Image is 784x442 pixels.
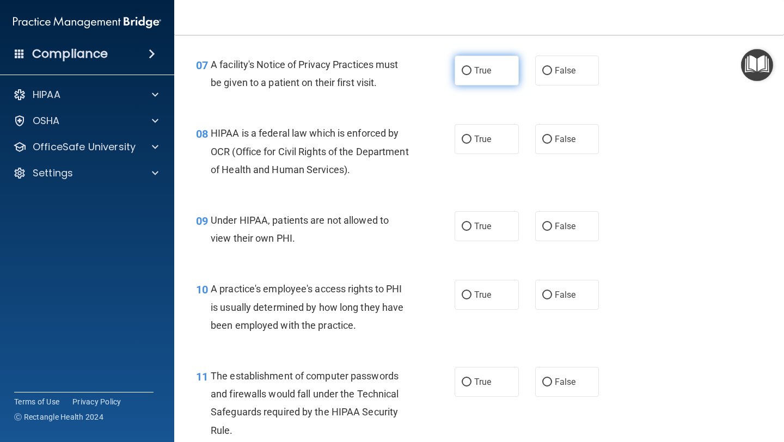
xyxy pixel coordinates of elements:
[14,396,59,407] a: Terms of Use
[542,378,552,386] input: False
[474,290,491,300] span: True
[196,59,208,72] span: 07
[13,114,158,127] a: OSHA
[474,134,491,144] span: True
[211,59,399,88] span: A facility's Notice of Privacy Practices must be given to a patient on their first visit.
[462,223,471,231] input: True
[555,134,576,144] span: False
[462,67,471,75] input: True
[211,127,409,175] span: HIPAA is a federal law which is enforced by OCR (Office for Civil Rights of the Department of Hea...
[196,127,208,140] span: 08
[33,88,60,101] p: HIPAA
[13,167,158,180] a: Settings
[196,214,208,228] span: 09
[33,114,60,127] p: OSHA
[741,49,773,81] button: Open Resource Center
[542,67,552,75] input: False
[72,396,121,407] a: Privacy Policy
[542,223,552,231] input: False
[462,136,471,144] input: True
[196,370,208,383] span: 11
[474,221,491,231] span: True
[211,370,399,436] span: The establishment of computer passwords and firewalls would fall under the Technical Safeguards r...
[462,378,471,386] input: True
[13,88,158,101] a: HIPAA
[196,283,208,296] span: 10
[542,136,552,144] input: False
[33,140,136,154] p: OfficeSafe University
[555,65,576,76] span: False
[474,377,491,387] span: True
[13,11,161,33] img: PMB logo
[555,377,576,387] span: False
[211,283,403,330] span: A practice's employee's access rights to PHI is usually determined by how long they have been emp...
[13,140,158,154] a: OfficeSafe University
[462,291,471,299] input: True
[555,221,576,231] span: False
[542,291,552,299] input: False
[14,412,103,422] span: Ⓒ Rectangle Health 2024
[211,214,389,244] span: Under HIPAA, patients are not allowed to view their own PHI.
[32,46,108,62] h4: Compliance
[555,290,576,300] span: False
[33,167,73,180] p: Settings
[474,65,491,76] span: True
